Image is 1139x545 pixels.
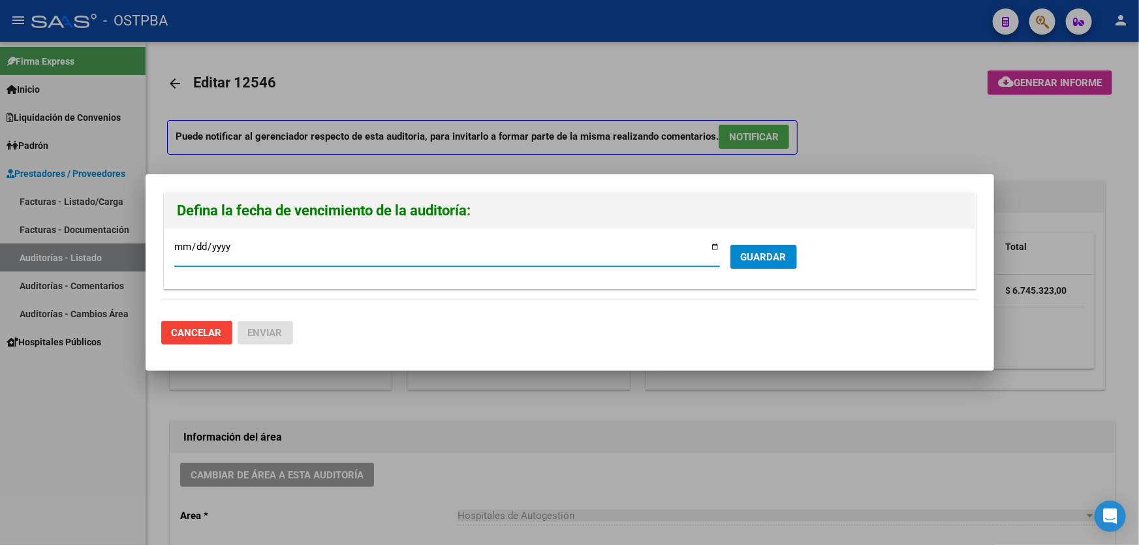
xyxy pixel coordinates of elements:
span: Enviar [248,327,283,339]
button: Cancelar [161,321,232,345]
button: GUARDAR [730,245,797,269]
span: Cancelar [172,327,222,339]
button: Enviar [238,321,293,345]
div: Open Intercom Messenger [1095,501,1126,532]
h2: Defina la fecha de vencimiento de la auditoría: [178,198,962,223]
span: GUARDAR [741,251,787,263]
